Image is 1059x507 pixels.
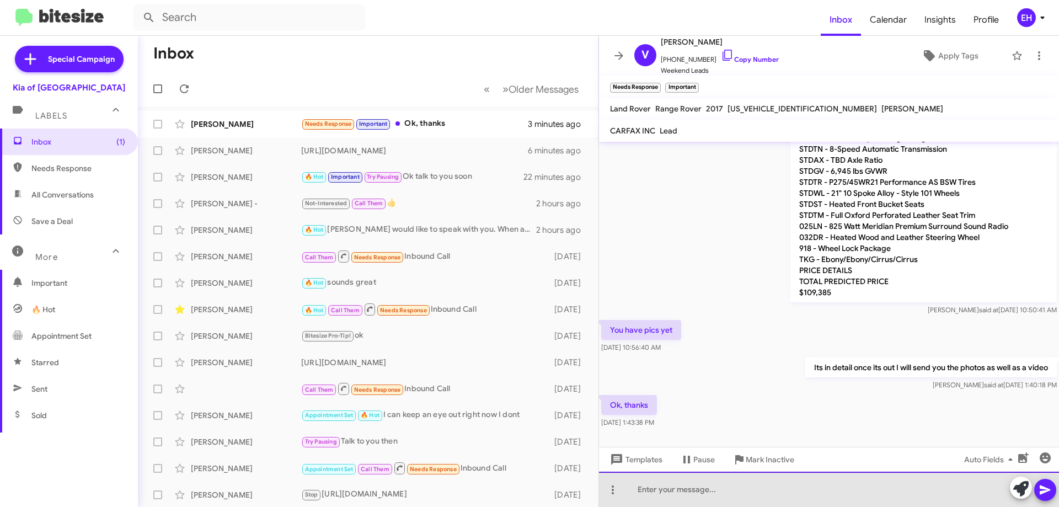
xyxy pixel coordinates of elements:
div: [DATE] [549,330,590,341]
span: Apply Tags [938,46,978,66]
button: Auto Fields [955,450,1026,469]
span: [DATE] 1:43:38 PM [601,418,654,426]
span: [US_VEHICLE_IDENTIFICATION_NUMBER] [728,104,877,114]
span: 🔥 Hot [305,307,324,314]
button: Apply Tags [893,46,1006,66]
div: I can keep an eye out right now I dont [301,409,549,421]
div: 22 minutes ago [523,172,590,183]
button: Mark Inactive [724,450,803,469]
span: Starred [31,357,59,368]
span: Lead [660,126,677,136]
span: Call Them [305,254,334,261]
div: Inbound Call [301,302,549,316]
span: Call Them [355,200,383,207]
div: [PERSON_NAME] [191,225,301,236]
a: Profile [965,4,1008,36]
span: » [502,82,509,96]
span: Call Them [361,466,389,473]
span: Try Pausing [305,438,337,445]
span: [PHONE_NUMBER] [661,49,779,65]
div: [PERSON_NAME] [191,119,301,130]
span: Not-Interested [305,200,347,207]
a: Copy Number [721,55,779,63]
div: EH [1017,8,1036,27]
div: 3 minutes ago [528,119,590,130]
span: Needs Response [410,466,457,473]
input: Search [133,4,365,31]
div: [URL][DOMAIN_NAME] [301,488,549,501]
div: [PERSON_NAME] [191,330,301,341]
div: Inbound Call [301,382,549,396]
span: Needs Response [31,163,125,174]
span: Appointment Set [305,466,354,473]
span: Needs Response [354,254,401,261]
span: Sent [31,383,47,394]
span: Stop [305,491,318,498]
div: [PERSON_NAME] [191,463,301,474]
button: Templates [599,450,671,469]
span: Important [359,120,388,127]
div: [PERSON_NAME] [191,436,301,447]
span: Appointment Set [31,330,92,341]
div: [PERSON_NAME] [191,489,301,500]
span: Needs Response [305,120,352,127]
span: CARFAX INC [610,126,655,136]
span: 🔥 Hot [305,173,324,180]
div: [DATE] [549,357,590,368]
span: 🔥 Hot [31,304,55,315]
div: Ok talk to you soon [301,170,523,183]
div: sounds great [301,276,549,289]
span: Range Rover [655,104,702,114]
small: Important [665,83,698,93]
span: « [484,82,490,96]
p: You have pics yet [601,320,681,340]
span: Insights [916,4,965,36]
span: [PERSON_NAME] [881,104,943,114]
span: Call Them [331,307,360,314]
a: Calendar [861,4,916,36]
span: Needs Response [354,386,401,393]
span: Weekend Leads [661,65,779,76]
nav: Page navigation example [478,78,585,100]
button: EH [1008,8,1047,27]
div: [URL][DOMAIN_NAME] [301,357,549,368]
div: Inbound Call [301,461,549,475]
div: Talk to you then [301,435,549,448]
div: [PERSON_NAME] [191,410,301,421]
span: 2017 [706,104,723,114]
span: V [641,46,649,64]
span: Appointment Set [305,412,354,419]
span: All Conversations [31,189,94,200]
span: said at [984,381,1003,389]
span: Important [31,277,125,289]
span: Try Pausing [367,173,399,180]
div: 2 hours ago [536,225,590,236]
span: [PERSON_NAME] [661,35,779,49]
div: [DATE] [549,463,590,474]
span: [DATE] 10:56:40 AM [601,343,661,351]
span: Pause [693,450,715,469]
div: 2 hours ago [536,198,590,209]
span: Bitesize Pro-Tip! [305,332,351,339]
div: [DATE] [549,251,590,262]
span: said at [979,306,998,314]
div: [PERSON_NAME] [191,172,301,183]
span: Needs Response [380,307,427,314]
button: Previous [477,78,496,100]
button: Next [496,78,585,100]
span: More [35,252,58,262]
span: Special Campaign [48,54,115,65]
span: Sold [31,410,47,421]
div: [DATE] [549,383,590,394]
div: [DATE] [549,277,590,289]
button: Pause [671,450,724,469]
h1: Inbox [153,45,194,62]
div: [PERSON_NAME] [191,277,301,289]
span: Inbox [821,4,861,36]
span: Auto Fields [964,450,1017,469]
div: [PERSON_NAME] [191,251,301,262]
span: Land Rover [610,104,651,114]
div: [PERSON_NAME] [191,145,301,156]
